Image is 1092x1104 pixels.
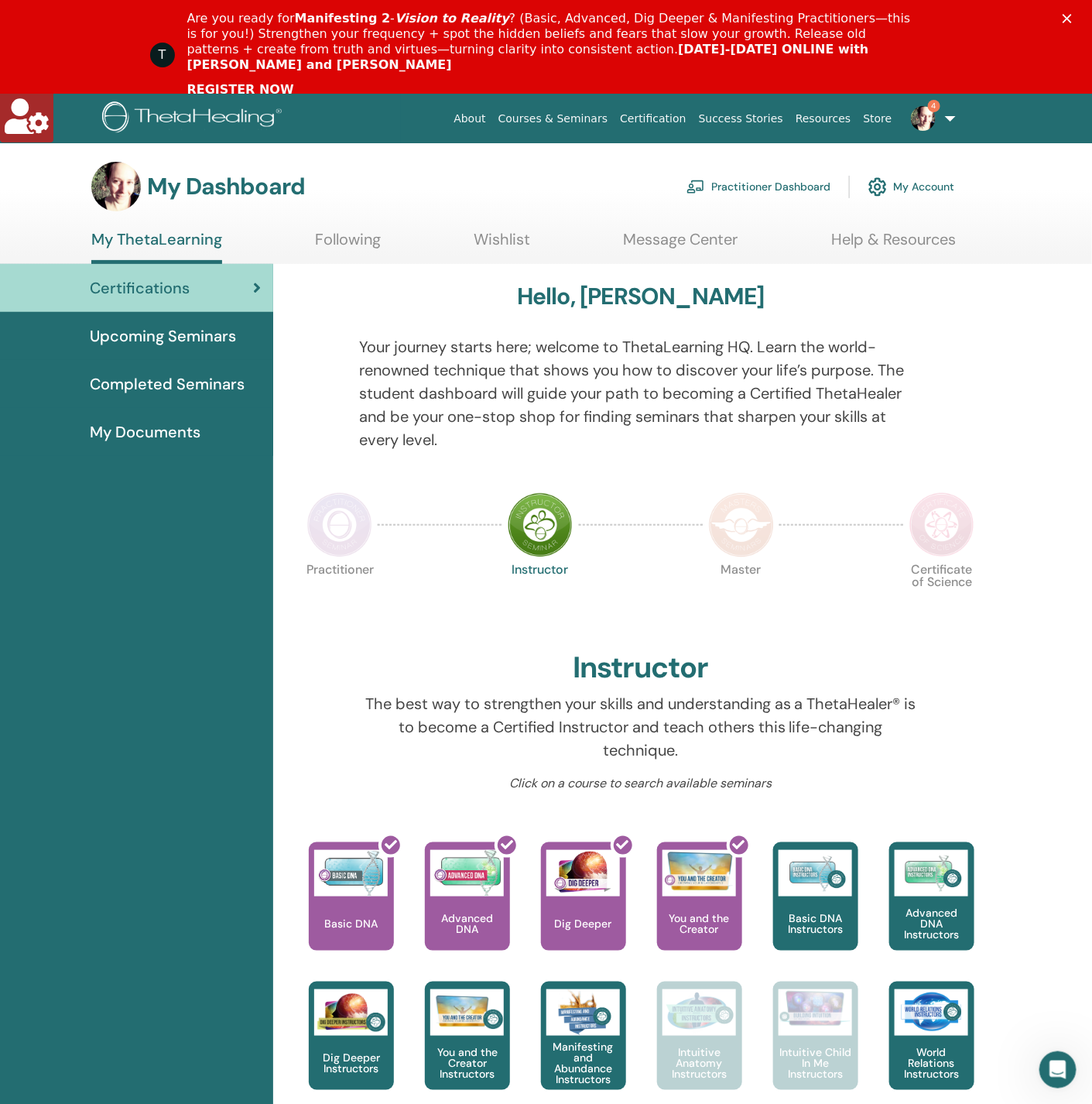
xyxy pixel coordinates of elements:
img: Intuitive Anatomy Instructors [662,989,736,1036]
p: Master [709,564,774,629]
img: Master [709,492,774,557]
img: You and the Creator [662,850,736,893]
a: Resources [789,105,858,133]
a: Basic DNA Instructors Basic DNA Instructors [773,842,858,982]
span: Upcoming Seminars [90,324,236,348]
img: World Relations Instructors [895,989,968,1036]
b: [DATE]-[DATE] ONLINE with [PERSON_NAME] and [PERSON_NAME] [187,42,869,72]
img: You and the Creator Instructors [430,989,504,1036]
h2: Instructor [573,650,708,686]
p: Basic DNA Instructors [773,913,858,934]
img: Dig Deeper [546,850,620,897]
div: Schließen [1063,14,1078,23]
p: Your journey starts here; welcome to ThetaLearning HQ. Learn the world-renowned technique that sh... [359,335,922,451]
span: Certifications [90,276,190,300]
a: My ThetaLearning [91,230,222,264]
a: Dig Deeper Dig Deeper [541,842,626,982]
p: Click on a course to search available seminars [359,774,922,793]
a: My Account [868,170,954,204]
a: Certification [614,105,692,133]
a: 4 [899,94,962,143]
p: Instructor [508,564,573,629]
a: Basic DNA Basic DNA [309,842,394,982]
p: Advanced DNA [425,913,510,934]
img: Intuitive Child In Me Instructors [779,989,852,1027]
a: Store [858,105,899,133]
p: Advanced DNA Instructors [889,907,974,940]
p: Dig Deeper [549,918,618,929]
b: Manifesting 2 [295,11,391,26]
img: Dig Deeper Instructors [314,989,388,1036]
p: World Relations Instructors [889,1047,974,1079]
a: Courses & Seminars [492,105,614,133]
span: 4 [928,100,940,112]
a: Advanced DNA Instructors Advanced DNA Instructors [889,842,974,982]
img: Certificate of Science [909,492,974,557]
a: Practitioner Dashboard [686,170,830,204]
p: Intuitive Child In Me Instructors [773,1047,858,1079]
img: Advanced DNA Instructors [895,850,968,897]
a: Success Stories [693,105,789,133]
p: You and the Creator [657,913,742,934]
a: Help & Resources [831,230,956,260]
div: Are you ready for - ? (Basic, Advanced, Dig Deeper & Manifesting Practitioners—this is for you!) ... [187,11,918,73]
p: Practitioner [307,564,372,629]
div: Profile image for ThetaHealing [150,43,175,67]
img: chalkboard-teacher.svg [686,180,705,194]
img: logo.png [102,101,287,136]
img: Advanced DNA [430,850,504,897]
p: Intuitive Anatomy Instructors [657,1047,742,1079]
a: Advanced DNA Advanced DNA [425,842,510,982]
a: You and the Creator You and the Creator [657,842,742,982]
span: Completed Seminars [90,372,245,396]
h3: My Dashboard [147,173,305,201]
h3: Hello, [PERSON_NAME] [517,283,765,310]
img: default.jpg [911,106,936,131]
p: Certificate of Science [909,564,974,629]
a: Message Center [624,230,738,260]
p: Dig Deeper Instructors [309,1052,394,1074]
a: Following [315,230,381,260]
img: default.jpg [91,162,141,211]
p: You and the Creator Instructors [425,1047,510,1079]
img: Manifesting and Abundance Instructors [546,989,620,1036]
a: REGISTER NOW [187,82,294,99]
img: cog.svg [868,173,887,200]
a: About [447,105,491,133]
i: Vision to Reality [395,11,509,26]
img: Practitioner [307,492,372,557]
iframe: Intercom live chat [1039,1051,1077,1089]
img: Instructor [508,492,573,557]
img: Basic DNA Instructors [779,850,852,897]
a: Wishlist [474,230,531,260]
span: My Documents [90,420,200,444]
p: The best way to strengthen your skills and understanding as a ThetaHealer® is to become a Certifi... [359,692,922,762]
p: Manifesting and Abundance Instructors [541,1041,626,1085]
img: Basic DNA [314,850,388,897]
